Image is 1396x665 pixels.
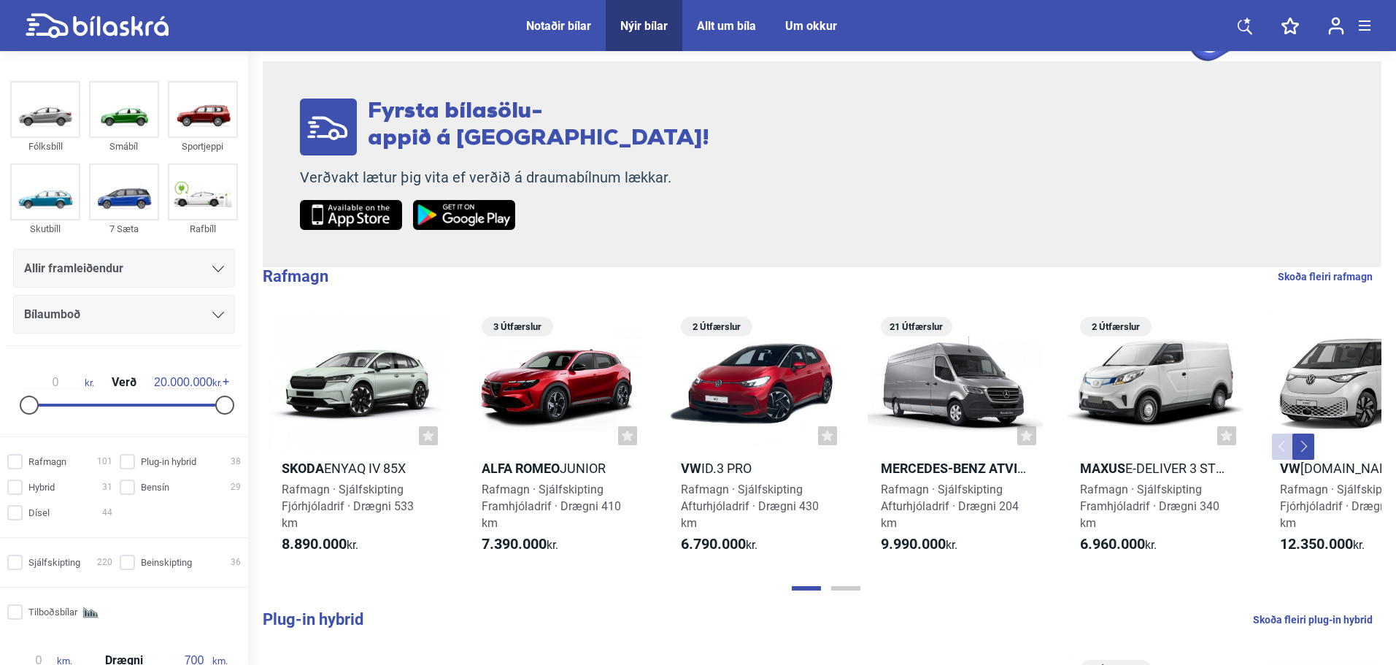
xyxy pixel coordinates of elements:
span: kr. [1080,536,1157,553]
span: Plug-in hybrid [141,454,196,469]
a: Um okkur [785,19,837,33]
span: Hybrid [28,480,55,495]
span: Rafmagn · Sjálfskipting Fjórhjóladrif · Drægni 533 km [282,483,414,530]
span: Bensín [141,480,169,495]
span: 3 Útfærslur [489,317,546,337]
span: Tilboðsbílar [28,604,77,620]
span: kr. [1280,536,1365,553]
span: Fyrsta bílasölu- appið á [GEOGRAPHIC_DATA]! [368,101,709,150]
span: Beinskipting [141,555,192,570]
h2: Junior [468,460,645,477]
a: 3 ÚtfærslurAlfa RomeoJuniorRafmagn · SjálfskiptingFramhjóladrif · Drægni 410 km7.390.000kr. [468,312,645,566]
span: 21 Útfærslur [888,317,945,337]
h2: e-Deliver 3 Stuttur [1067,460,1243,477]
span: 101 [97,454,112,469]
b: 12.350.000 [1280,535,1353,553]
button: Page 2 [831,586,860,591]
span: Rafmagn · Sjálfskipting Framhjóladrif · Drægni 410 km [482,483,621,530]
p: Verðvakt lætur þig vita ef verðið á draumabílnum lækkar. [300,169,709,187]
span: Allir framleiðendur [24,258,123,279]
b: Alfa Romeo [482,461,560,476]
span: 44 [102,505,112,520]
a: Skoða fleiri rafmagn [1278,267,1373,286]
div: Smábíl [89,138,159,155]
b: 6.960.000 [1080,535,1145,553]
a: 2 ÚtfærslurMaxuse-Deliver 3 StutturRafmagn · SjálfskiptingFramhjóladrif · Drægni 340 km6.960.000kr. [1067,312,1243,566]
span: Rafmagn · Sjálfskipting Afturhjóladrif · Drægni 430 km [681,483,819,530]
span: kr. [26,376,94,389]
b: VW [1280,461,1300,476]
a: Allt um bíla [697,19,756,33]
span: 31 [102,480,112,495]
span: kr. [681,536,757,553]
span: kr. [482,536,558,553]
h2: Enyaq iV 85X [269,460,445,477]
b: VW [681,461,701,476]
span: kr. [282,536,358,553]
a: Notaðir bílar [526,19,591,33]
span: Bílaumboð [24,304,80,325]
b: 8.890.000 [282,535,347,553]
b: Plug-in hybrid [263,610,363,629]
b: Skoda [282,461,324,476]
div: Rafbíll [168,220,238,237]
span: kr. [881,536,957,553]
a: 21 ÚtfærslurMercedes-Benz AtvinnubílareSprinter 314 56kWh millilangurRafmagn · SjálfskiptingAftur... [868,312,1044,566]
span: 38 [231,454,241,469]
b: 7.390.000 [482,535,547,553]
span: Verð [108,377,140,388]
a: Skoða fleiri plug-in hybrid [1253,610,1373,629]
a: SkodaEnyaq iV 85XRafmagn · SjálfskiptingFjórhjóladrif · Drægni 533 km8.890.000kr. [269,312,445,566]
a: 2 ÚtfærslurVWID.3 ProRafmagn · SjálfskiptingAfturhjóladrif · Drægni 430 km6.790.000kr. [668,312,844,566]
span: Rafmagn · Sjálfskipting Framhjóladrif · Drægni 340 km [1080,483,1219,530]
span: 2 Útfærslur [1087,317,1144,337]
span: Rafmagn · Sjálfskipting Afturhjóladrif · Drægni 204 km [881,483,1019,530]
div: 7 Sæta [89,220,159,237]
span: kr. [154,376,222,389]
b: Maxus [1080,461,1125,476]
span: 220 [97,555,112,570]
h2: ID.3 Pro [668,460,844,477]
span: 29 [231,480,241,495]
span: Rafmagn [28,454,66,469]
button: Next [1292,434,1314,460]
span: Dísel [28,505,50,520]
span: Sjálfskipting [28,555,80,570]
a: Nýir bílar [620,19,668,33]
b: Mercedes-Benz Atvinnubílar [881,461,1081,476]
div: Skutbíll [10,220,80,237]
button: Previous [1272,434,1294,460]
h2: eSprinter 314 56kWh millilangur [868,460,1044,477]
div: Sportjeppi [168,138,238,155]
span: 2 Útfærslur [688,317,745,337]
button: Page 1 [792,586,821,591]
span: 36 [231,555,241,570]
b: 9.990.000 [881,535,946,553]
img: user-login.svg [1328,17,1344,35]
b: 6.790.000 [681,535,746,553]
div: Fólksbíll [10,138,80,155]
b: Rafmagn [263,267,328,285]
